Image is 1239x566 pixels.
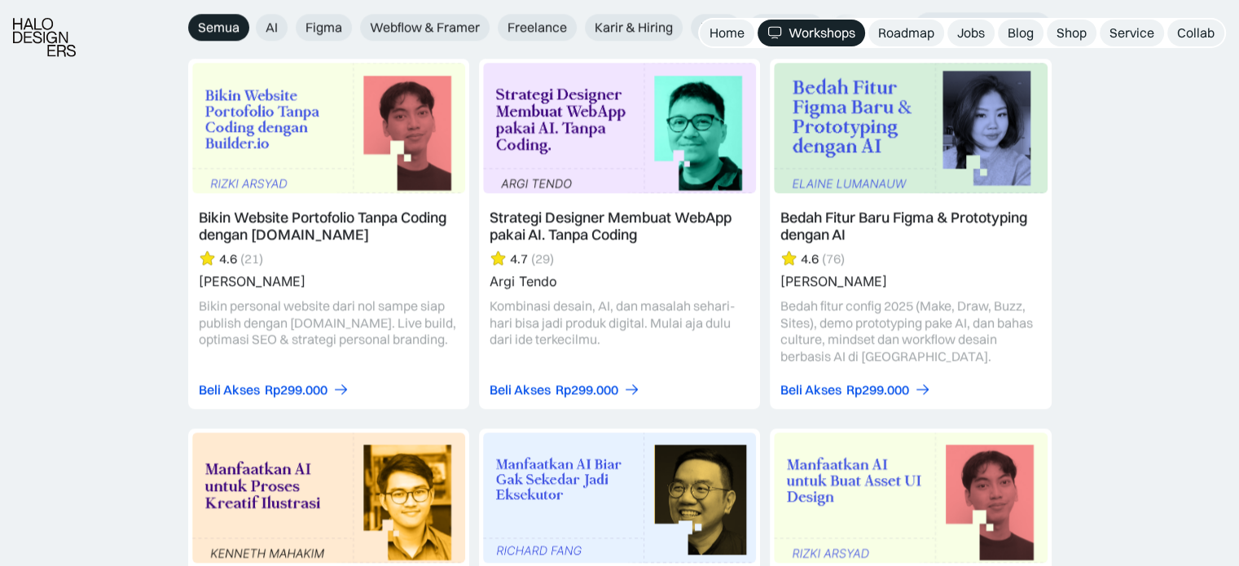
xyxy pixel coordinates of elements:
[266,19,278,36] span: AI
[868,20,944,46] a: Roadmap
[199,381,349,398] a: Beli AksesRp299.000
[700,20,754,46] a: Home
[780,381,931,398] a: Beli AksesRp299.000
[188,14,864,41] form: Email Form
[710,24,745,42] div: Home
[265,381,327,398] div: Rp299.000
[914,12,1052,42] div: Sort: Rilis terbaru
[1177,24,1215,42] div: Collab
[1100,20,1164,46] a: Service
[846,381,909,398] div: Rp299.000
[701,19,731,36] span: UI Kit
[780,381,841,398] div: Beli Akses
[789,24,855,42] div: Workshops
[595,19,673,36] span: Karir & Hiring
[998,20,1043,46] a: Blog
[758,20,865,46] a: Workshops
[490,381,551,398] div: Beli Akses
[305,19,342,36] span: Figma
[370,19,480,36] span: Webflow & Framer
[878,24,934,42] div: Roadmap
[556,381,618,398] div: Rp299.000
[1008,24,1034,42] div: Blog
[1109,24,1154,42] div: Service
[507,19,567,36] span: Freelance
[1167,20,1224,46] a: Collab
[1057,24,1087,42] div: Shop
[1047,20,1096,46] a: Shop
[957,24,985,42] div: Jobs
[198,19,239,36] span: Semua
[490,381,640,398] a: Beli AksesRp299.000
[199,381,260,398] div: Beli Akses
[947,20,995,46] a: Jobs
